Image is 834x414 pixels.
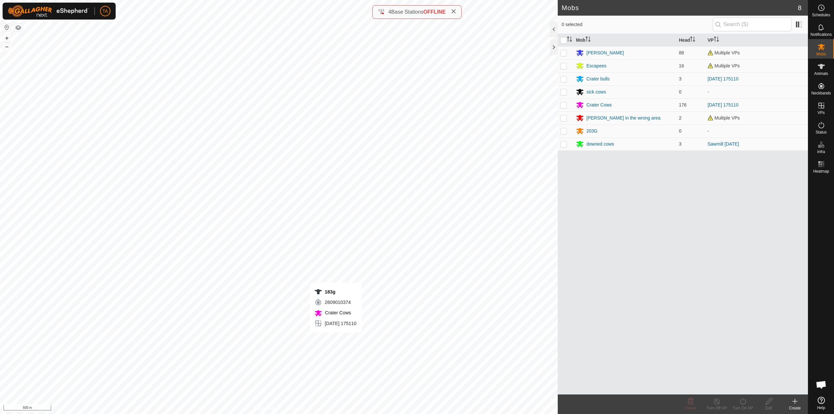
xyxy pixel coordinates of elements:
[586,76,610,82] div: Crater bulls
[586,50,624,56] div: [PERSON_NAME]
[817,150,825,154] span: Infra
[817,406,825,410] span: Help
[756,405,782,411] div: Edit
[314,298,356,306] div: 2609010374
[705,124,808,137] td: -
[730,405,756,411] div: Turn On VP
[8,5,89,17] img: Gallagher Logo
[708,63,740,68] span: Multiple VPs
[816,52,826,56] span: Mobs
[714,37,719,43] p-sorticon: Activate to sort
[812,375,831,394] div: Open chat
[685,406,697,410] span: Delete
[713,18,792,31] input: Search (S)
[585,37,591,43] p-sorticon: Activate to sort
[676,34,705,47] th: Head
[679,63,684,68] span: 16
[586,115,660,121] div: [PERSON_NAME] in the wrong area
[3,23,11,31] button: Reset Map
[314,288,356,296] div: 183g
[705,85,808,98] td: -
[679,141,682,147] span: 3
[3,34,11,42] button: +
[103,8,108,15] span: TA
[324,310,351,315] span: Crater Cows
[679,89,682,94] span: 0
[567,37,572,43] p-sorticon: Activate to sort
[14,24,22,32] button: Map Layers
[704,405,730,411] div: Turn Off VP
[798,3,801,13] span: 8
[815,130,827,134] span: Status
[814,72,828,76] span: Animals
[812,13,830,17] span: Schedules
[708,141,739,147] a: Sawmill [DATE]
[708,115,740,121] span: Multiple VPs
[705,34,808,47] th: VP
[562,4,798,12] h2: Mobs
[285,406,305,411] a: Contact Us
[679,50,684,55] span: 88
[808,394,834,412] a: Help
[586,63,606,69] div: Escapees
[3,43,11,50] button: –
[424,9,446,15] span: OFFLINE
[253,406,278,411] a: Privacy Policy
[679,102,686,107] span: 176
[586,102,612,108] div: Crater Cows
[817,111,825,115] span: VPs
[679,128,682,134] span: 0
[811,33,832,36] span: Notifications
[388,9,391,15] span: 4
[782,405,808,411] div: Create
[811,91,831,95] span: Neckbands
[586,141,614,148] div: downed cows
[690,37,695,43] p-sorticon: Activate to sort
[586,89,606,95] div: sick cows
[573,34,676,47] th: Mob
[562,21,713,28] span: 0 selected
[586,128,597,135] div: 203G
[708,76,739,81] a: [DATE] 175110
[708,102,739,107] a: [DATE] 175110
[679,76,682,81] span: 3
[708,50,740,55] span: Multiple VPs
[314,320,356,327] div: [DATE] 175110
[813,169,829,173] span: Heatmap
[679,115,682,121] span: 2
[391,9,424,15] span: Base Stations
